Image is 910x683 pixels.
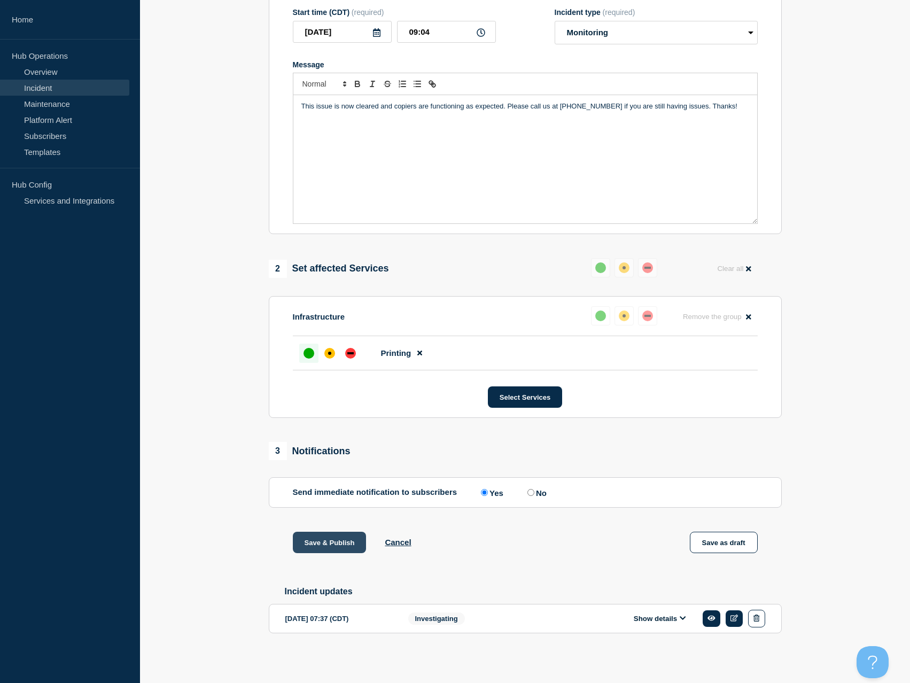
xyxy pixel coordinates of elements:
[525,487,547,498] label: No
[638,306,657,325] button: down
[595,311,606,321] div: up
[555,21,758,44] select: Incident type
[395,77,410,90] button: Toggle ordered list
[345,348,356,359] div: down
[615,306,634,325] button: affected
[269,442,287,460] span: 3
[683,313,742,321] span: Remove the group
[293,487,758,498] div: Send immediate notification to subscribers
[619,311,629,321] div: affected
[595,262,606,273] div: up
[293,21,392,43] input: YYYY-MM-DD
[603,8,635,17] span: (required)
[619,262,629,273] div: affected
[488,386,562,408] button: Select Services
[615,258,634,277] button: affected
[591,258,610,277] button: up
[385,538,411,547] button: Cancel
[711,258,757,279] button: Clear all
[642,262,653,273] div: down
[381,348,411,358] span: Printing
[481,489,488,496] input: Yes
[410,77,425,90] button: Toggle bulleted list
[350,77,365,90] button: Toggle bold text
[857,646,889,678] iframe: Help Scout Beacon - Open
[631,614,689,623] button: Show details
[293,8,496,17] div: Start time (CDT)
[642,311,653,321] div: down
[293,532,367,553] button: Save & Publish
[298,77,350,90] span: Font size
[591,306,610,325] button: up
[293,312,345,321] p: Infrastructure
[285,610,392,627] div: [DATE] 07:37 (CDT)
[304,348,314,359] div: up
[352,8,384,17] span: (required)
[293,60,758,69] div: Message
[380,77,395,90] button: Toggle strikethrough text
[676,306,758,327] button: Remove the group
[690,532,758,553] button: Save as draft
[425,77,440,90] button: Toggle link
[285,587,782,596] h2: Incident updates
[527,489,534,496] input: No
[478,487,503,498] label: Yes
[397,21,496,43] input: HH:MM
[555,8,758,17] div: Incident type
[324,348,335,359] div: affected
[293,487,457,498] p: Send immediate notification to subscribers
[365,77,380,90] button: Toggle italic text
[269,442,351,460] div: Notifications
[269,260,389,278] div: Set affected Services
[269,260,287,278] span: 2
[301,102,749,111] p: This issue is now cleared and copiers are functioning as expected. Please call us at [PHONE_NUMBE...
[638,258,657,277] button: down
[293,95,757,223] div: Message
[408,612,465,625] span: Investigating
